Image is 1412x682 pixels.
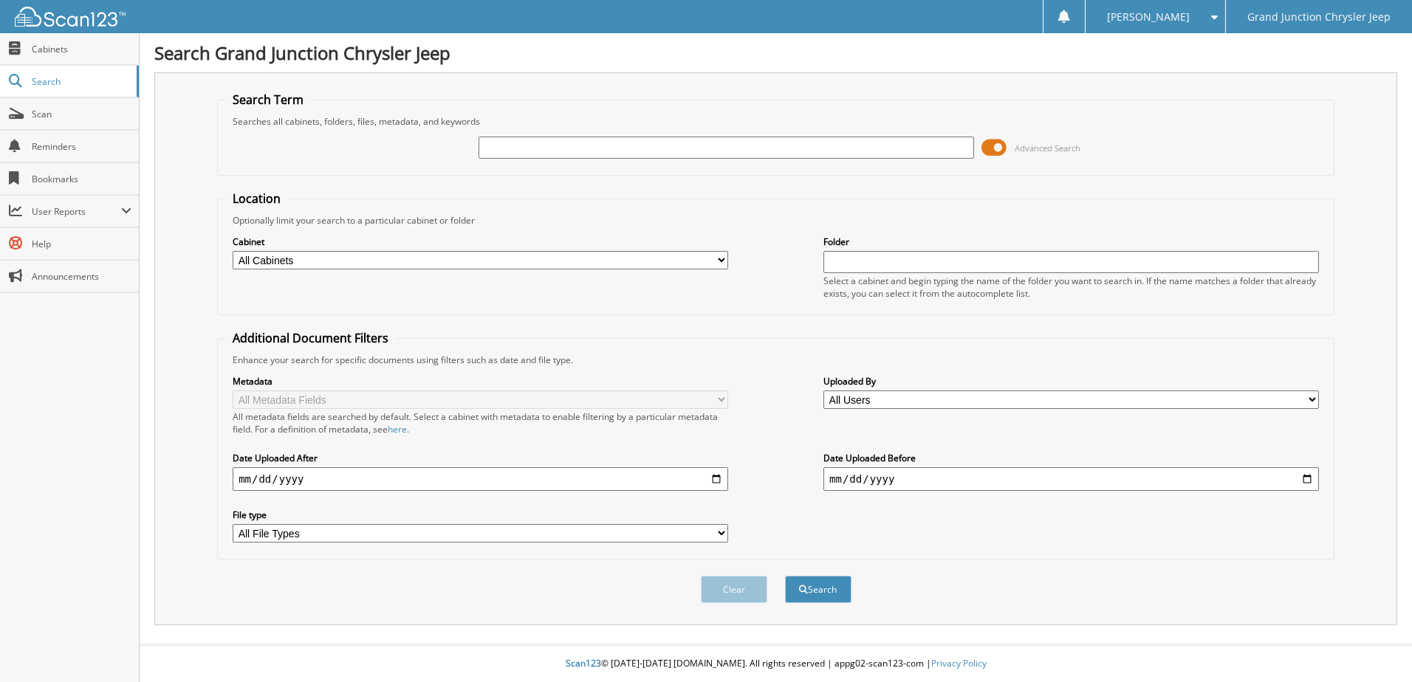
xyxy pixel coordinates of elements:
[140,646,1412,682] div: © [DATE]-[DATE] [DOMAIN_NAME]. All rights reserved | appg02-scan123-com |
[32,140,131,153] span: Reminders
[388,423,407,435] a: here
[701,576,767,603] button: Clear
[1015,142,1080,154] span: Advanced Search
[1107,13,1190,21] span: [PERSON_NAME]
[15,7,126,27] img: scan123-logo-white.svg
[823,375,1319,387] label: Uploaded By
[225,354,1326,366] div: Enhance your search for specific documents using filters such as date and file type.
[1247,13,1391,21] span: Grand Junction Chrysler Jeep
[233,375,728,387] label: Metadata
[225,115,1326,128] div: Searches all cabinets, folders, files, metadata, and keywords
[32,173,131,185] span: Bookmarks
[931,657,987,669] a: Privacy Policy
[823,235,1319,248] label: Folder
[233,467,728,491] input: start
[233,509,728,521] label: File type
[233,410,728,435] div: All metadata fields are searched by default. Select a cabinet with metadata to enable filtering b...
[566,657,601,669] span: Scan123
[32,205,121,218] span: User Reports
[823,275,1319,300] div: Select a cabinet and begin typing the name of the folder you want to search in. If the name match...
[154,41,1397,65] h1: Search Grand Junction Chrysler Jeep
[32,75,129,88] span: Search
[233,235,728,248] label: Cabinet
[225,190,288,207] legend: Location
[785,576,851,603] button: Search
[32,270,131,283] span: Announcements
[225,92,311,108] legend: Search Term
[823,467,1319,491] input: end
[32,108,131,120] span: Scan
[233,452,728,464] label: Date Uploaded After
[32,238,131,250] span: Help
[225,214,1326,227] div: Optionally limit your search to a particular cabinet or folder
[823,452,1319,464] label: Date Uploaded Before
[32,43,131,55] span: Cabinets
[1338,611,1412,682] iframe: Chat Widget
[225,330,396,346] legend: Additional Document Filters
